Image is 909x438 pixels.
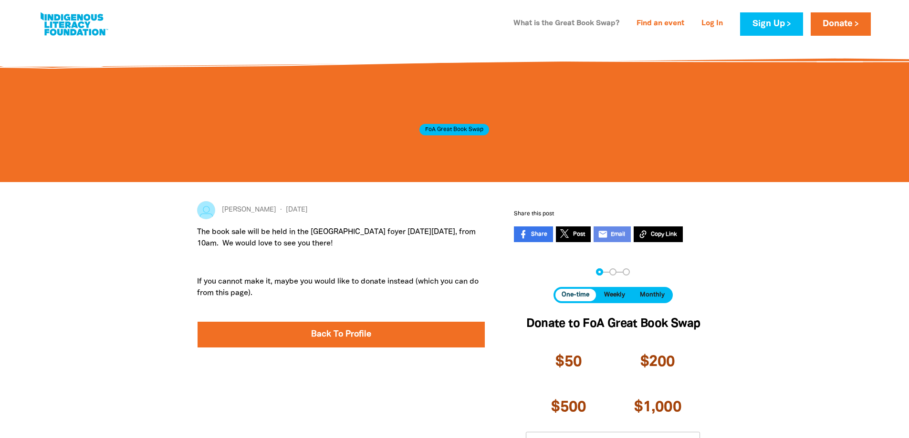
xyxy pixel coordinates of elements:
span: $50 [555,355,582,369]
a: Back To Profile [198,322,485,347]
span: One-time [562,292,589,298]
p: If you cannot make it, maybe you would like to donate instead (which you can do from this page). [197,276,486,299]
span: Post [573,230,585,239]
i: email [598,229,608,239]
span: Share this post [514,211,554,216]
a: Find an event [631,16,690,31]
span: Monthly [640,292,665,298]
a: Sign Up [740,12,803,36]
button: $500 [526,387,611,428]
button: Weekly [598,289,632,301]
button: Navigate to step 2 of 3 to enter your details [609,268,616,275]
button: Copy Link [634,226,683,242]
a: emailEmail [594,226,631,242]
p: The book sale will be held in the [GEOGRAPHIC_DATA] foyer [DATE][DATE], from 10am. We would love ... [197,226,486,249]
div: Donation frequency [554,287,673,303]
a: Log In [696,16,729,31]
span: [DATE] [276,205,308,215]
button: $200 [615,341,700,383]
span: $500 [551,400,586,414]
button: Navigate to step 3 of 3 to enter your payment details [623,268,630,275]
a: Post [556,226,591,242]
span: $200 [640,355,675,369]
button: Monthly [633,289,671,301]
a: Donate [811,12,871,36]
span: Copy Link [651,230,677,239]
span: $1,000 [634,400,681,414]
button: One-time [555,289,596,301]
button: Navigate to step 1 of 3 to enter your donation amount [596,268,603,275]
button: $50 [526,341,611,383]
span: Email [611,230,625,239]
span: Share [531,230,547,239]
a: What is the Great Book Swap? [508,16,625,31]
span: FoA Great Book Swap [419,124,489,135]
a: Share [514,226,553,242]
span: Weekly [604,292,625,298]
button: $1,000 [615,387,700,428]
h2: Donate to FoA Great Book Swap [526,315,700,334]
